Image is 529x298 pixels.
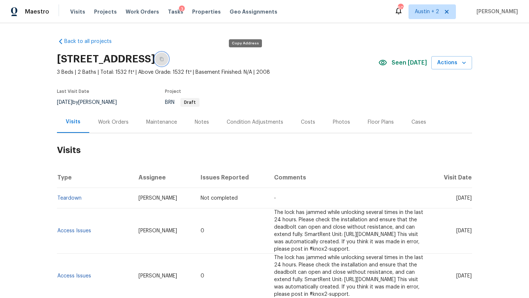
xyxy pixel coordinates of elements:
[138,228,177,233] span: [PERSON_NAME]
[195,167,269,188] th: Issues Reported
[98,119,129,126] div: Work Orders
[181,100,199,105] span: Draft
[274,210,423,252] span: The lock has jammed while unlocking several times in the last 24 hours. Please check the installa...
[415,8,439,15] span: Austin + 2
[411,119,426,126] div: Cases
[133,167,195,188] th: Assignee
[192,8,221,15] span: Properties
[431,56,472,70] button: Actions
[57,228,91,233] a: Access Issues
[138,273,177,279] span: [PERSON_NAME]
[456,228,472,233] span: [DATE]
[57,196,82,201] a: Teardown
[57,89,89,94] span: Last Visit Date
[57,167,133,188] th: Type
[57,98,126,107] div: by [PERSON_NAME]
[168,9,183,14] span: Tasks
[138,196,177,201] span: [PERSON_NAME]
[398,4,403,12] div: 50
[57,100,72,105] span: [DATE]
[230,8,277,15] span: Geo Assignments
[274,255,423,297] span: The lock has jammed while unlocking several times in the last 24 hours. Please check the installa...
[179,6,185,13] div: 3
[57,69,378,76] span: 3 Beds | 2 Baths | Total: 1532 ft² | Above Grade: 1532 ft² | Basement Finished: N/A | 2008
[456,196,472,201] span: [DATE]
[274,196,276,201] span: -
[474,8,518,15] span: [PERSON_NAME]
[201,273,204,279] span: 0
[301,119,315,126] div: Costs
[268,167,430,188] th: Comments
[146,119,177,126] div: Maintenance
[333,119,350,126] div: Photos
[165,100,199,105] span: BRN
[195,119,209,126] div: Notes
[201,228,204,233] span: 0
[368,119,394,126] div: Floor Plans
[66,118,80,126] div: Visits
[126,8,159,15] span: Work Orders
[70,8,85,15] span: Visits
[437,58,466,68] span: Actions
[57,38,127,45] a: Back to all projects
[227,119,283,126] div: Condition Adjustments
[57,133,472,167] h2: Visits
[456,273,472,279] span: [DATE]
[25,8,49,15] span: Maestro
[430,167,472,188] th: Visit Date
[201,196,238,201] span: Not completed
[57,273,91,279] a: Access Issues
[392,59,427,66] span: Seen [DATE]
[57,55,155,63] h2: [STREET_ADDRESS]
[165,89,181,94] span: Project
[94,8,117,15] span: Projects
